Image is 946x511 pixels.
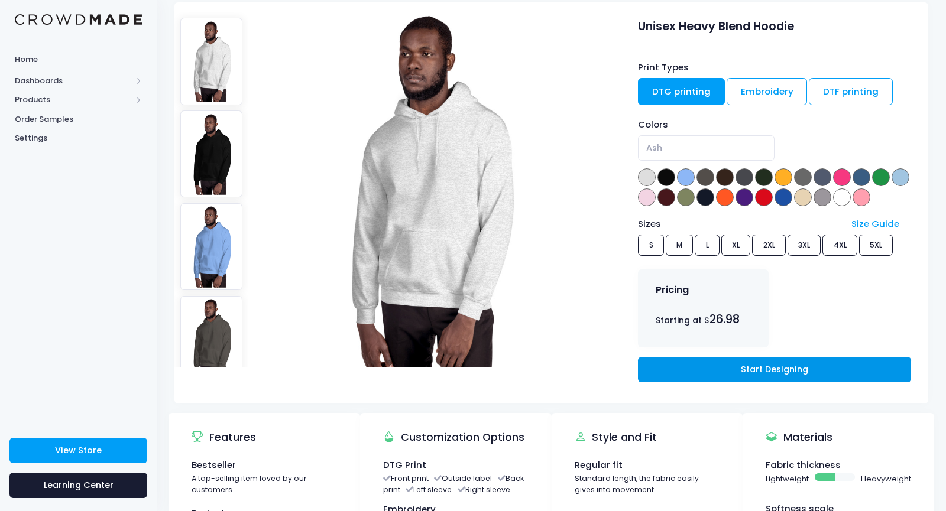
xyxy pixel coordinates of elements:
[815,473,855,481] span: Basic example
[15,113,142,125] span: Order Samples
[192,421,256,454] div: Features
[766,421,832,454] div: Materials
[383,473,524,494] li: Back print
[766,458,911,471] div: Fabric thickness
[15,54,142,66] span: Home
[656,311,751,328] div: Starting at $
[15,14,142,25] img: Logo
[383,473,429,483] li: Front print
[575,421,657,454] div: Style and Fit
[458,484,510,494] li: Right sleeve
[656,284,689,296] h4: Pricing
[55,444,102,456] span: View Store
[638,135,775,161] span: Ash
[9,438,147,463] a: View Store
[766,473,809,485] span: Lightweight
[638,118,911,131] div: Colors
[192,473,337,495] div: A top-selling item loved by our customers.
[851,217,899,230] a: Size Guide
[638,357,911,382] a: Start Designing
[575,473,720,495] div: Standard length, the fabric easily gives into movement.
[575,458,720,471] div: Regular fit
[638,12,911,35] div: Unisex Heavy Blend Hoodie
[710,311,740,327] span: 26.98
[638,78,725,105] a: DTG printing
[646,142,662,154] span: Ash
[861,473,911,485] span: Heavyweight
[192,458,337,471] div: Bestseller
[383,458,529,471] div: DTG Print
[15,75,132,87] span: Dashboards
[15,94,132,106] span: Products
[638,61,911,74] div: Print Types
[15,132,142,144] span: Settings
[727,78,808,105] a: Embroidery
[434,473,492,483] li: Outside label
[44,479,114,491] span: Learning Center
[633,217,846,230] div: Sizes
[809,78,893,105] a: DTF printing
[9,473,147,498] a: Learning Center
[406,484,452,494] li: Left sleeve
[383,421,524,454] div: Customization Options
